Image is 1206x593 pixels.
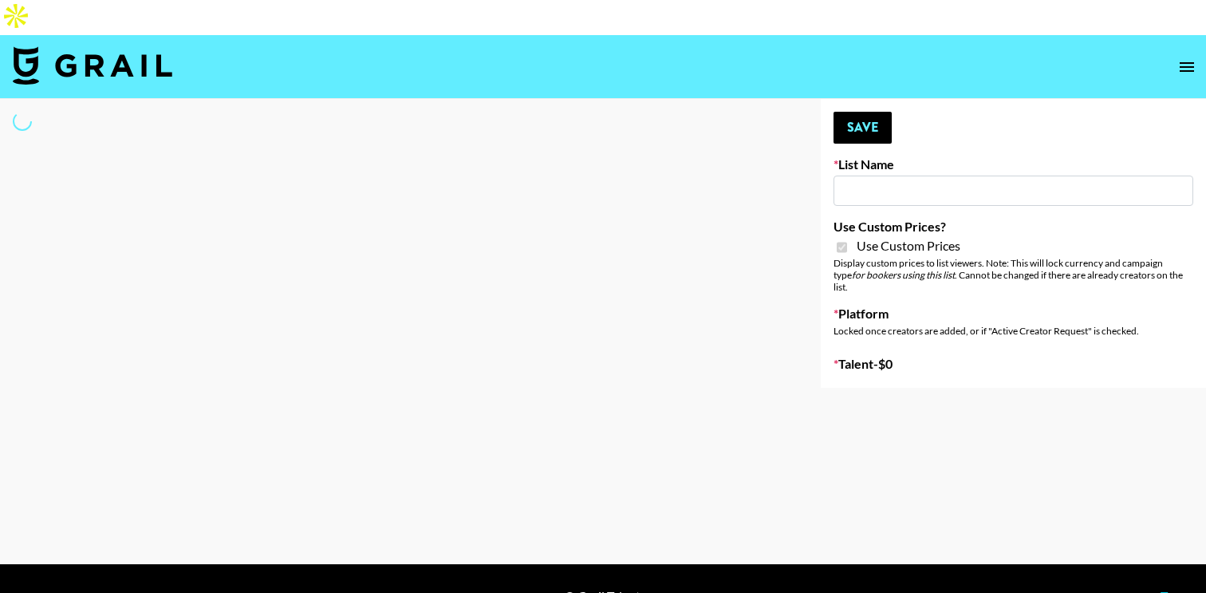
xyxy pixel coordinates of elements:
label: List Name [834,156,1193,172]
label: Platform [834,306,1193,322]
button: open drawer [1171,51,1203,83]
img: Grail Talent [13,46,172,85]
button: Save [834,112,892,144]
em: for bookers using this list [852,269,955,281]
span: Use Custom Prices [857,238,960,254]
div: Display custom prices to list viewers. Note: This will lock currency and campaign type . Cannot b... [834,257,1193,293]
label: Use Custom Prices? [834,219,1193,235]
div: Locked once creators are added, or if "Active Creator Request" is checked. [834,325,1193,337]
label: Talent - $ 0 [834,356,1193,372]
